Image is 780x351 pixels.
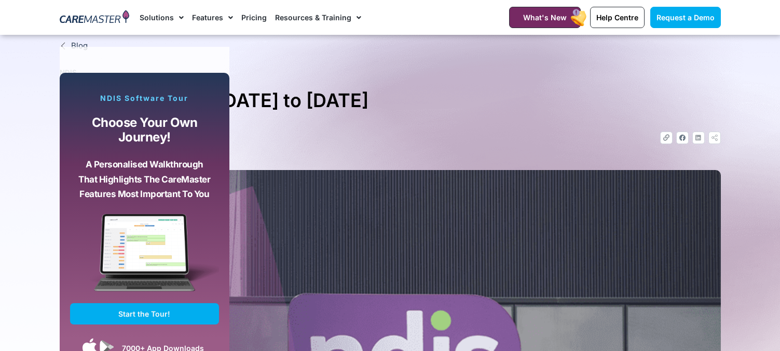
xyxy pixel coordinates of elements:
p: A personalised walkthrough that highlights the CareMaster features most important to you [78,157,212,202]
a: Blog [60,40,721,52]
span: Request a Demo [656,13,715,22]
a: Request a Demo [650,7,721,28]
p: NDIS Software Tour [70,94,220,103]
span: Help Centre [596,13,638,22]
a: Help Centre [590,7,645,28]
a: What's New [509,7,581,28]
img: CareMaster Software Mockup on Screen [70,214,220,303]
span: Blog [69,40,88,52]
a: Start the Tour! [70,303,220,324]
span: Start the Tour! [118,309,170,318]
span: What's New [523,13,567,22]
img: CareMaster Logo [60,10,130,25]
h1: NDIS Price Guide [DATE] to [DATE] [60,85,721,116]
p: Choose your own journey! [78,115,212,145]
